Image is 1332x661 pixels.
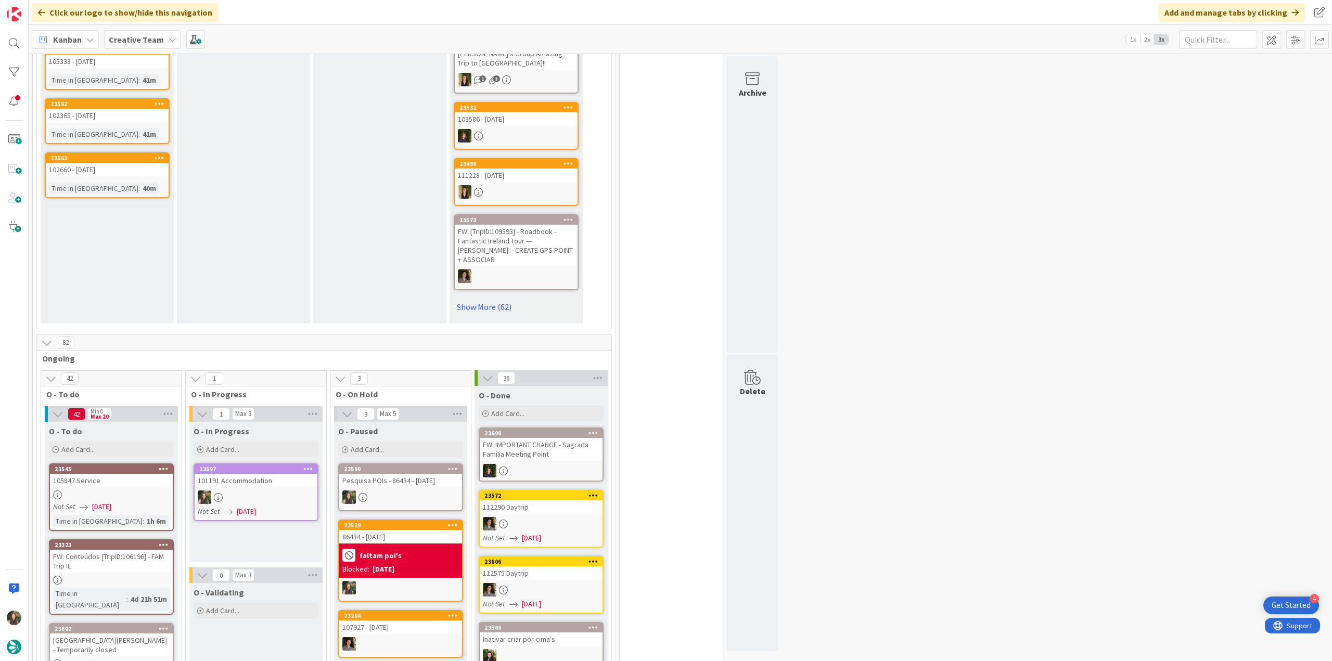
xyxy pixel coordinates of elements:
[7,640,21,654] img: avatar
[458,185,471,199] img: SP
[455,73,578,86] div: SP
[206,606,239,615] span: Add Card...
[140,183,159,194] div: 40m
[194,426,249,436] span: O - In Progress
[45,44,170,90] a: 23561105338 - [DATE]Time in [GEOGRAPHIC_DATA]:41m
[455,37,578,70] div: FW: [TripID:104361] - Roadbook - [PERSON_NAME]'s Group Amazing Trip to [GEOGRAPHIC_DATA]!!
[7,611,21,625] img: IG
[458,129,471,142] img: MC
[1272,600,1311,611] div: Get Started
[235,573,251,578] div: Max 3
[455,225,578,266] div: FW: [TripID:109593] - Roadbook - Fantastic Ireland Tour — [PERSON_NAME]! - CREATE GPS POINT + ASS...
[191,389,313,399] span: O - In Progress
[45,152,170,198] a: 23563102660 - [DATE]Time in [GEOGRAPHIC_DATA]:40m
[92,501,111,512] span: [DATE]
[49,463,174,531] a: 23545105847 ServiceNot Set[DATE]Time in [GEOGRAPHIC_DATA]:1h 6m
[1179,30,1257,49] input: Quick Filter...
[53,588,126,611] div: Time in [GEOGRAPHIC_DATA]
[53,502,75,511] i: Not Set
[480,632,603,646] div: Inativar criar por cima's
[454,102,579,150] a: 23532103586 - [DATE]MC
[32,3,219,22] div: Click our logo to show/hide this navigation
[338,520,463,602] a: 2352986434 - [DATE]faltam poi'sBlocked:[DATE]IG
[373,564,394,575] div: [DATE]
[480,623,603,632] div: 23566
[144,515,169,527] div: 1h 6m
[140,74,159,86] div: 41m
[50,540,173,550] div: 23323
[91,409,103,414] div: Min 0
[497,372,515,384] span: 36
[61,445,95,454] span: Add Card...
[194,587,244,598] span: O - Validating
[491,409,524,418] span: Add Card...
[45,98,170,144] a: 23562102365 - [DATE]Time in [GEOGRAPHIC_DATA]:41m
[46,163,169,176] div: 102660 - [DATE]
[483,517,496,530] img: MS
[357,408,375,420] span: 3
[480,491,603,514] div: 23572112290 Daytrip
[49,74,138,86] div: Time in [GEOGRAPHIC_DATA]
[480,464,603,477] div: MC
[194,463,318,521] a: 23597101191 AccommodationIGNot Set[DATE]
[455,112,578,126] div: 103586 - [DATE]
[57,336,74,349] span: 82
[206,445,239,454] span: Add Card...
[46,45,169,68] div: 23561105338 - [DATE]
[128,593,170,605] div: 4d 21h 51m
[50,540,173,573] div: 23323FW: Conteúdos [TripID:106196] - FAM Trip IE
[46,99,169,109] div: 23562
[455,159,578,182] div: 23486111228 - [DATE]
[46,55,169,68] div: 105338 - [DATE]
[339,620,462,634] div: 107927 - [DATE]
[480,438,603,461] div: FW: IMPORTANT CHANGE - Sagrada Familia Meeting Point
[195,464,317,487] div: 23597101191 Accommodation
[46,99,169,122] div: 23562102365 - [DATE]
[339,521,462,543] div: 2352986434 - [DATE]
[740,385,765,397] div: Delete
[458,269,471,283] img: MS
[50,154,169,162] div: 23563
[235,411,251,417] div: Max 3
[342,564,369,575] div: Blocked:
[212,408,230,420] span: 1
[55,625,173,632] div: 23602
[454,299,579,315] a: Show More (62)
[1140,34,1154,45] span: 2x
[344,465,462,473] div: 23599
[339,474,462,487] div: Pesquisa POIs - 86434 - [DATE]
[455,103,578,126] div: 23532103586 - [DATE]
[479,556,604,614] a: 23606112575 DaytripMSNot Set[DATE]
[338,426,378,436] span: O - Paused
[212,569,230,581] span: 0
[336,389,458,399] span: O - On Hold
[338,463,463,511] a: 23599Pesquisa POIs - 86434 - [DATE]IG
[68,408,85,420] span: 42
[46,153,169,176] div: 23563102660 - [DATE]
[339,464,462,487] div: 23599Pesquisa POIs - 86434 - [DATE]
[480,566,603,580] div: 112575 Daytrip
[237,506,256,517] span: [DATE]
[195,474,317,487] div: 101191 Accommodation
[480,429,603,461] div: 23600FW: IMPORTANT CHANGE - Sagrada Familia Meeting Point
[522,599,541,610] span: [DATE]
[483,533,505,542] i: Not Set
[199,465,317,473] div: 23597
[198,507,220,516] i: Not Set
[484,624,603,631] div: 23566
[50,464,173,474] div: 23545
[49,539,174,615] a: 23323FW: Conteúdos [TripID:106196] - FAM Trip IETime in [GEOGRAPHIC_DATA]:4d 21h 51m
[479,490,604,548] a: 23572112290 DaytripMSNot Set[DATE]
[480,557,603,566] div: 23606
[380,411,396,417] div: Max 5
[454,214,579,290] a: 23573FW: [TripID:109593] - Roadbook - Fantastic Ireland Tour — [PERSON_NAME]! - CREATE GPS POINT ...
[109,34,164,45] b: Creative Team
[49,426,82,436] span: O - To do
[46,109,169,122] div: 102365 - [DATE]
[350,372,368,385] span: 3
[339,530,462,543] div: 86434 - [DATE]
[360,552,402,559] b: faltam poi's
[483,599,505,608] i: Not Set
[50,474,173,487] div: 105847 Service
[479,427,604,482] a: 23600FW: IMPORTANT CHANGE - Sagrada Familia Meeting PointMC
